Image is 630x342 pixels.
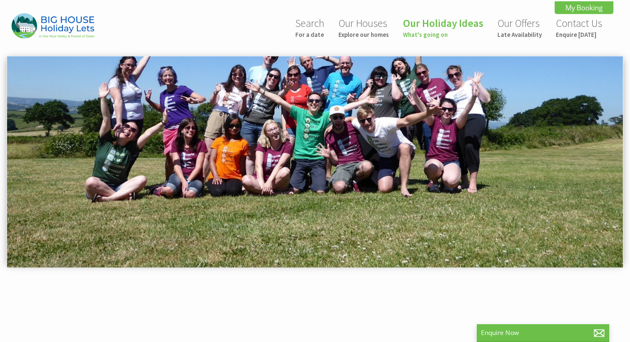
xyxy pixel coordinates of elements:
small: For a date [295,31,324,39]
small: What's going on [403,31,483,39]
a: SearchFor a date [295,17,324,39]
a: Contact UsEnquire [DATE] [556,17,602,39]
p: Enquire Now [481,328,605,337]
a: Our HousesExplore our homes [338,17,389,39]
small: Explore our homes [338,31,389,39]
small: Late Availability [497,31,542,39]
a: Our OffersLate Availability [497,17,542,39]
a: Our Holiday IdeasWhat's going on [403,17,483,39]
a: My Booking [555,1,613,14]
small: Enquire [DATE] [556,31,602,39]
img: Big House Holiday Lets [12,13,94,39]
